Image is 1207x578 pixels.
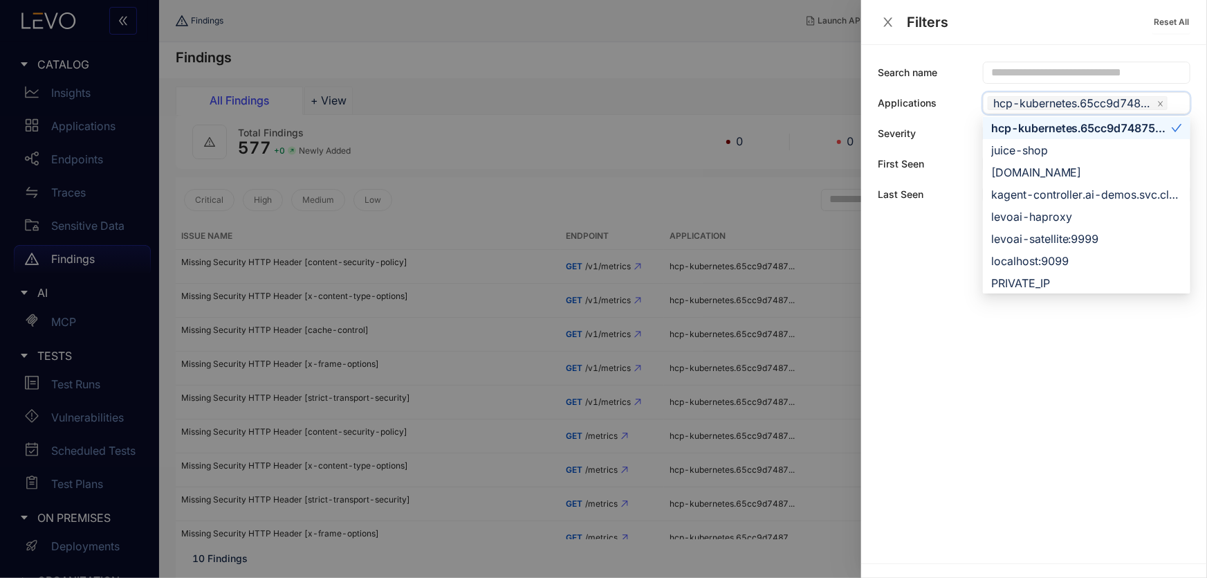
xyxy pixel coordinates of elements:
[991,143,1182,158] div: juice-shop
[983,228,1190,250] div: levoai-satellite:9999
[991,187,1182,202] div: kagent-controller.ai-demos.svc.cluster.local:8083
[991,209,1182,224] div: levoai-haproxy
[983,206,1190,228] div: levoai-haproxy
[907,15,1152,30] div: Filters
[983,272,1190,294] div: PRIVATE_IP
[878,15,899,30] button: Close
[983,139,1190,161] div: juice-shop
[991,165,1182,180] div: [DOMAIN_NAME]
[1171,123,1182,134] span: check
[878,159,924,170] label: First Seen
[882,16,894,28] span: close
[1152,11,1190,33] button: Reset All
[994,97,1154,109] span: hcp-kubernetes.65cc9d7487586d0001584ca2.svc.cluster.local:443
[983,183,1190,206] div: kagent-controller.ai-demos.svc.cluster.local:8083
[991,276,1182,291] div: PRIVATE_IP
[988,96,1168,110] span: hcp-kubernetes.65cc9d7487586d0001584ca2.svc.cluster.local:443
[983,161,1190,183] div: juice-shop-spec-building.levoai.app
[991,120,1171,136] div: hcp-kubernetes.65cc9d7487586d0001584ca2.svc.cluster.local:443
[878,98,937,109] label: Applications
[878,67,937,78] label: Search name
[1154,17,1189,27] span: Reset All
[878,128,916,139] label: Severity
[878,189,923,200] label: Last Seen
[991,231,1182,246] div: levoai-satellite:9999
[983,117,1190,139] div: hcp-kubernetes.65cc9d7487586d0001584ca2.svc.cluster.local:443
[983,250,1190,272] div: localhost:9099
[991,253,1182,269] div: localhost:9099
[1157,100,1164,108] span: close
